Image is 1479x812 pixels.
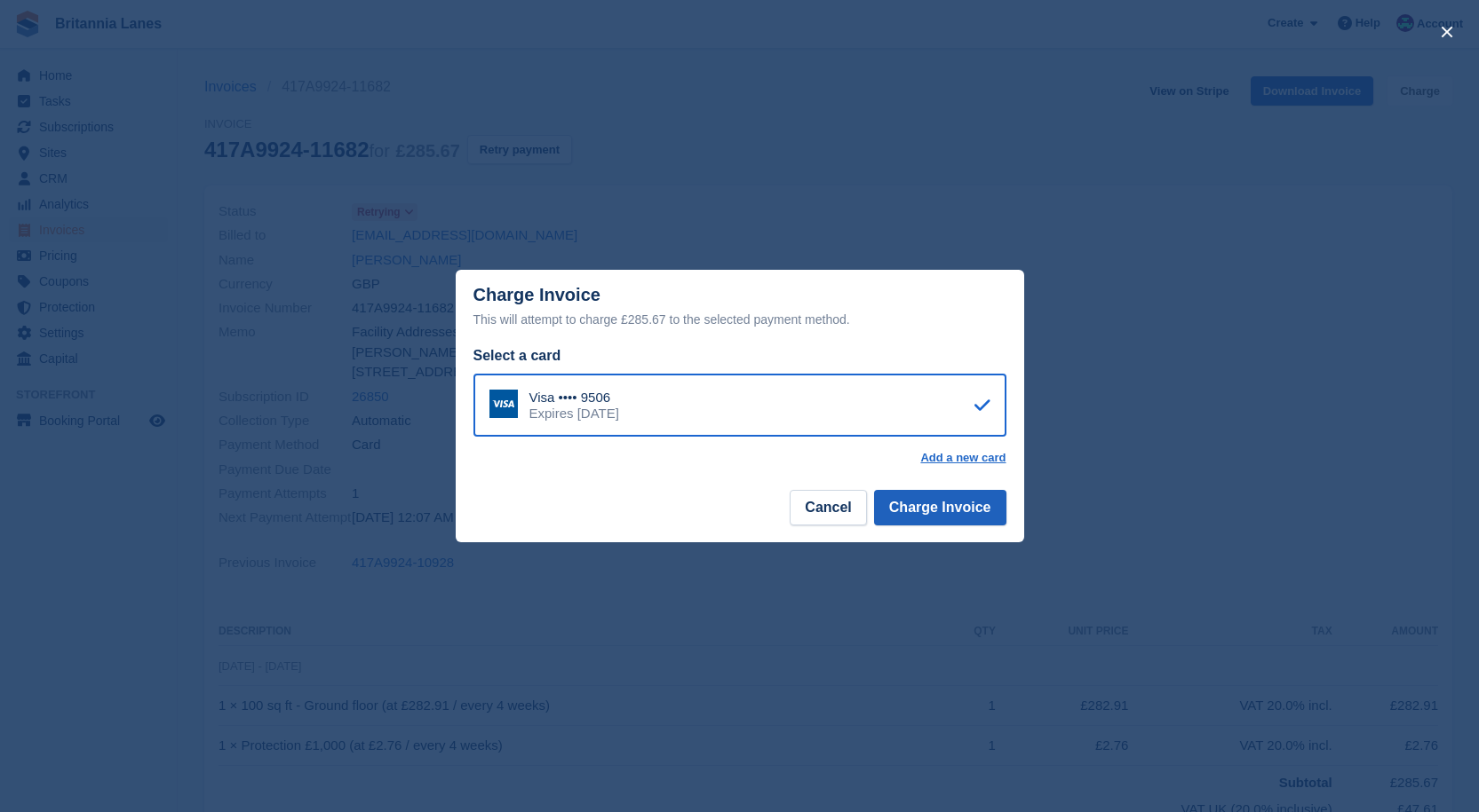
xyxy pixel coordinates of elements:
[473,345,1006,367] div: Select a card
[874,490,1006,525] button: Charge Invoice
[489,390,518,418] img: Visa Logo
[790,490,866,525] button: Cancel
[529,406,619,422] div: Expires [DATE]
[1433,18,1461,46] button: close
[529,390,619,406] div: Visa •••• 9506
[473,285,1006,330] div: Charge Invoice
[473,309,1006,330] div: This will attempt to charge £285.67 to the selected payment method.
[920,451,1006,465] a: Add a new card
